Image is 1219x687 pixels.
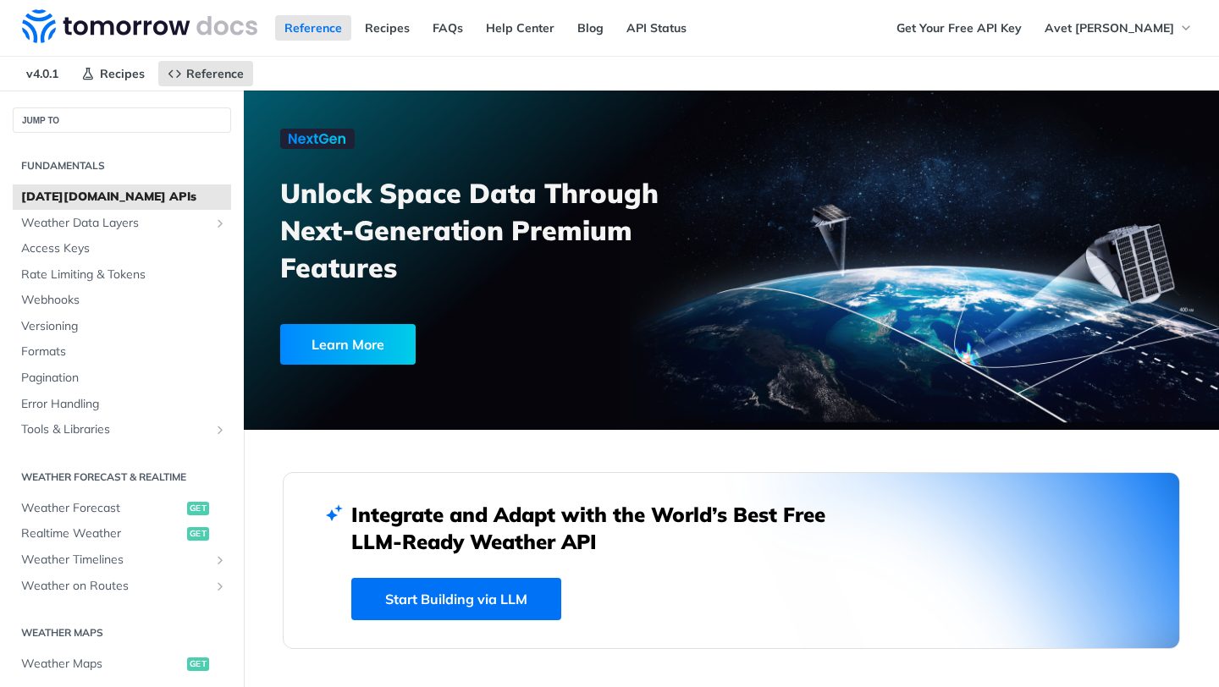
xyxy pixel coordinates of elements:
span: Weather Data Layers [21,215,209,232]
a: Start Building via LLM [351,578,561,620]
span: Weather Maps [21,656,183,673]
span: Avet [PERSON_NAME] [1045,20,1174,36]
a: Recipes [356,15,419,41]
span: Weather Forecast [21,500,183,517]
h3: Unlock Space Data Through Next-Generation Premium Features [280,174,750,286]
a: Formats [13,339,231,365]
span: Reference [186,66,244,81]
span: Weather Timelines [21,552,209,569]
a: Weather Mapsget [13,651,231,677]
button: JUMP TO [13,107,231,133]
button: Show subpages for Weather Timelines [213,553,227,567]
span: Pagination [21,370,227,387]
a: FAQs [423,15,472,41]
img: NextGen [280,129,355,149]
button: Avet [PERSON_NAME] [1035,15,1202,41]
img: Tomorrow.io Weather API Docs [22,9,257,43]
a: Pagination [13,365,231,391]
span: Recipes [100,66,145,81]
span: get [187,657,209,671]
a: Versioning [13,314,231,339]
a: Blog [568,15,613,41]
a: Learn More [280,324,656,365]
a: Weather TimelinesShow subpages for Weather Timelines [13,547,231,573]
a: Get Your Free API Key [887,15,1031,41]
a: Reference [158,61,253,86]
a: Access Keys [13,236,231,261]
h2: Weather Maps [13,625,231,640]
span: Rate Limiting & Tokens [21,267,227,283]
a: API Status [617,15,696,41]
span: [DATE][DOMAIN_NAME] APIs [21,189,227,206]
button: Show subpages for Tools & Libraries [213,423,227,437]
span: Weather on Routes [21,578,209,595]
span: Webhooks [21,292,227,309]
a: Recipes [72,61,154,86]
a: Webhooks [13,288,231,313]
span: v4.0.1 [17,61,68,86]
button: Show subpages for Weather Data Layers [213,217,227,230]
h2: Weather Forecast & realtime [13,470,231,485]
a: Realtime Weatherget [13,521,231,547]
a: Weather Forecastget [13,496,231,521]
span: Access Keys [21,240,227,257]
a: Tools & LibrariesShow subpages for Tools & Libraries [13,417,231,442]
span: Tools & Libraries [21,421,209,438]
a: Error Handling [13,392,231,417]
a: Help Center [477,15,564,41]
a: Weather on RoutesShow subpages for Weather on Routes [13,574,231,599]
a: Weather Data LayersShow subpages for Weather Data Layers [13,211,231,236]
span: Versioning [21,318,227,335]
span: Error Handling [21,396,227,413]
span: get [187,502,209,515]
span: Realtime Weather [21,525,183,542]
h2: Integrate and Adapt with the World’s Best Free LLM-Ready Weather API [351,501,851,555]
a: Reference [275,15,351,41]
a: [DATE][DOMAIN_NAME] APIs [13,184,231,210]
a: Rate Limiting & Tokens [13,262,231,288]
button: Show subpages for Weather on Routes [213,580,227,593]
div: Learn More [280,324,416,365]
h2: Fundamentals [13,158,231,173]
span: Formats [21,343,227,360]
span: get [187,527,209,541]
